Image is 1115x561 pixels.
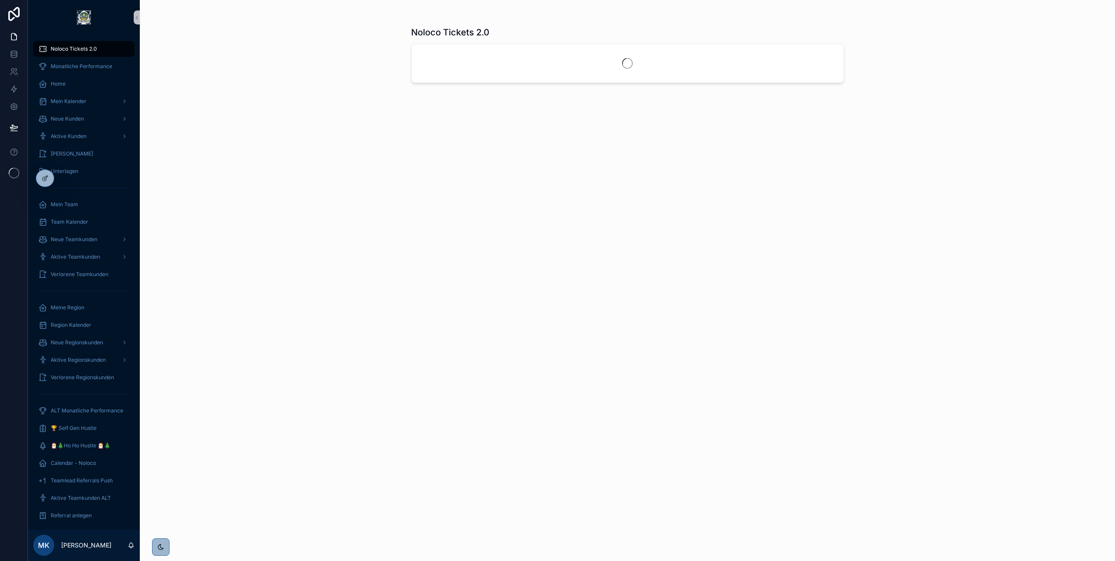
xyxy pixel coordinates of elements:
a: Neue Regionskunden [33,335,135,350]
h1: Noloco Tickets 2.0 [411,26,489,38]
span: 🏆 Self Gen Hustle [51,425,97,432]
a: Meine Region [33,300,135,315]
a: ALT Monatliche Performance [33,403,135,419]
a: Noloco Tickets 2.0 [33,41,135,57]
a: Aktive Regionskunden [33,352,135,368]
span: Monatliche Performance [51,63,112,70]
img: App logo [77,10,91,24]
a: Verlorene Teamkunden [33,267,135,282]
a: Aktive Kunden [33,128,135,144]
span: Teamlead Referrals Push [51,477,113,484]
span: Neue Kunden [51,115,84,122]
a: Calendar - Noloco [33,455,135,471]
a: Mein Team [33,197,135,212]
a: Neue Kunden [33,111,135,127]
span: Team Kalender [51,218,88,225]
a: Mein Kalender [33,93,135,109]
div: scrollable content [28,35,140,530]
span: Verlorene Regionskunden [51,374,114,381]
a: Unterlagen [33,163,135,179]
span: Neue Teamkunden [51,236,97,243]
a: Teamlead Referrals Push [33,473,135,488]
span: Aktive Regionskunden [51,357,106,364]
span: Home [51,80,66,87]
span: Neue Regionskunden [51,339,103,346]
span: ALT Monatliche Performance [51,407,123,414]
a: Verlorene Regionskunden [33,370,135,385]
span: Mein Kalender [51,98,87,105]
span: Unterlagen [51,168,78,175]
span: 🎅🎄Ho Ho Hustle 🎅🎄 [51,442,111,449]
span: Mein Team [51,201,78,208]
span: Aktive Kunden [51,133,87,140]
a: Aktive Teamkunden ALT [33,490,135,506]
a: 🎅🎄Ho Ho Hustle 🎅🎄 [33,438,135,454]
a: [PERSON_NAME] [33,146,135,162]
span: Calendar - Noloco [51,460,96,467]
span: Noloco Tickets 2.0 [51,45,97,52]
span: MK [38,540,49,551]
a: Referral anlegen [33,508,135,523]
a: Neue Teamkunden [33,232,135,247]
a: 🏆 Self Gen Hustle [33,420,135,436]
a: Monatliche Performance [33,59,135,74]
a: Home [33,76,135,92]
span: Aktive Teamkunden ALT [51,495,111,502]
a: Aktive Teamkunden [33,249,135,265]
span: Aktive Teamkunden [51,253,100,260]
p: [PERSON_NAME] [61,541,111,550]
a: Region Kalender [33,317,135,333]
span: [PERSON_NAME] [51,150,93,157]
span: Meine Region [51,304,84,311]
span: Verlorene Teamkunden [51,271,108,278]
span: Region Kalender [51,322,91,329]
span: Referral anlegen [51,512,92,519]
a: Team Kalender [33,214,135,230]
